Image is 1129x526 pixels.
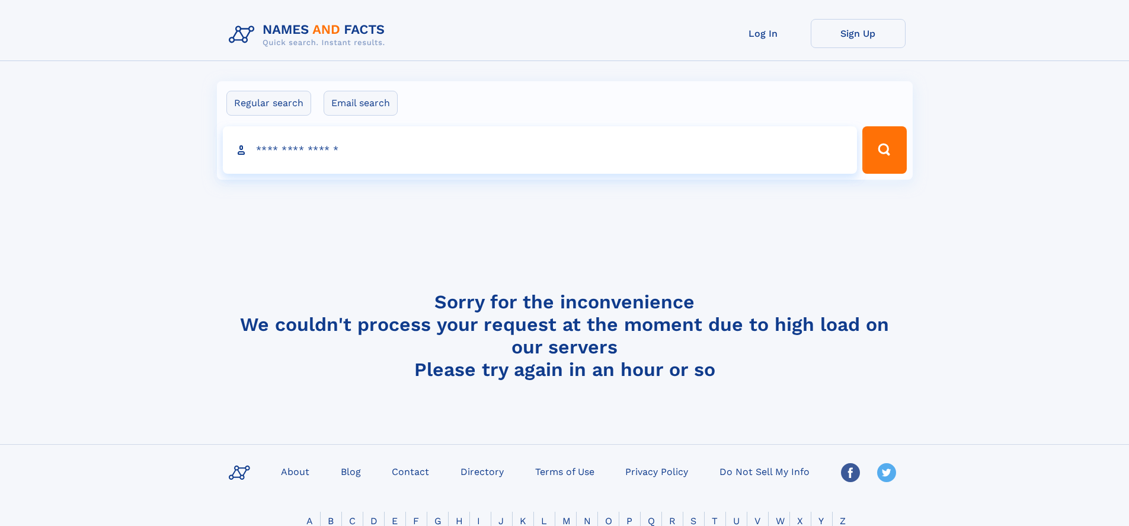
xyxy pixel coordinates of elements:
a: Blog [336,463,366,480]
label: Regular search [226,91,311,116]
img: Facebook [841,463,860,482]
a: About [276,463,314,480]
button: Search Button [862,126,906,174]
img: Logo Names and Facts [224,19,395,51]
label: Email search [324,91,398,116]
a: Do Not Sell My Info [715,463,814,480]
a: Contact [387,463,434,480]
a: Sign Up [811,19,906,48]
img: Twitter [877,463,896,482]
a: Privacy Policy [621,463,693,480]
input: search input [223,126,858,174]
a: Directory [456,463,508,480]
a: Terms of Use [530,463,599,480]
h4: Sorry for the inconvenience We couldn't process your request at the moment due to high load on ou... [224,291,906,381]
a: Log In [716,19,811,48]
